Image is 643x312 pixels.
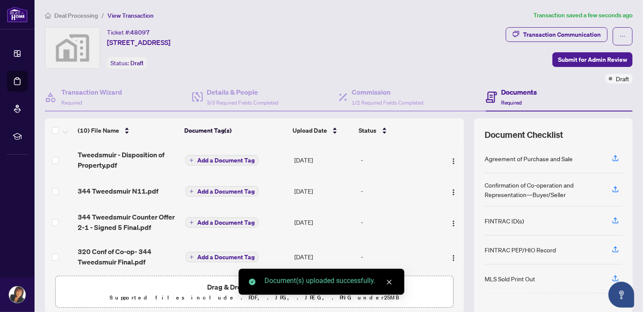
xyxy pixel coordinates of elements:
span: 48097 [130,29,150,36]
th: Document Tag(s) [181,118,290,143]
span: Drag & Drop orUpload FormsSupported files include .PDF, .JPG, .JPEG, .PNG under25MB [56,276,453,308]
th: Status [356,118,438,143]
span: plus [189,220,194,225]
td: [DATE] [291,143,357,177]
span: Drag & Drop or [207,281,302,293]
span: (10) File Name [78,126,119,135]
button: Add a Document Tag [186,186,258,197]
img: Logo [450,158,457,165]
button: Logo [447,184,460,198]
span: 1/2 Required Fields Completed [352,99,423,106]
img: Logo [450,189,457,196]
span: plus [189,158,194,162]
span: Draft [130,59,144,67]
span: Add a Document Tag [197,157,255,163]
img: Logo [450,220,457,227]
span: 344 Tweedsmuir N11.pdf [78,186,158,196]
h4: Transaction Wizard [61,87,122,97]
article: Transaction saved a few seconds ago [533,10,633,20]
span: close [386,279,392,285]
button: Logo [447,250,460,264]
div: - [361,217,437,227]
span: Submit for Admin Review [558,53,627,67]
th: Upload Date [289,118,356,143]
span: Deal Processing [54,12,98,19]
span: Add a Document Tag [197,188,255,194]
span: plus [189,189,194,194]
span: Status [359,126,377,135]
span: Draft [616,74,629,83]
button: Add a Document Tag [186,155,258,166]
a: Close [385,277,394,287]
h4: Details & People [207,87,279,97]
div: Document(s) uploaded successfully. [265,276,394,286]
span: home [45,13,51,19]
td: [DATE] [291,205,357,239]
div: FINTRAC ID(s) [485,216,524,226]
img: Profile Icon [9,287,25,303]
span: Tweedsmuir - Disposition of Property.pdf [78,150,179,170]
div: - [361,252,437,261]
span: ellipsis [620,33,626,39]
div: MLS Sold Print Out [485,274,535,283]
button: Logo [447,153,460,167]
img: logo [7,6,28,22]
span: View Transaction [107,12,154,19]
button: Transaction Communication [506,27,608,42]
span: Required [501,99,522,106]
span: Add a Document Tag [197,220,255,226]
div: Status: [107,57,147,69]
span: 3/3 Required Fields Completed [207,99,279,106]
span: 344 Tweedsmuir Counter Offer 2-1 - Signed 5 Final.pdf [78,212,179,232]
p: Supported files include .PDF, .JPG, .JPEG, .PNG under 25 MB [61,293,448,303]
span: Add a Document Tag [197,254,255,260]
button: Add a Document Tag [186,155,258,166]
button: Add a Document Tag [186,252,258,262]
span: 320 Conf of Co-op- 344 Tweedsmuir Final.pdf [78,246,179,267]
span: check-circle [249,279,255,285]
td: [DATE] [291,239,357,274]
div: FINTRAC PEP/HIO Record [485,245,556,255]
span: Required [61,99,82,106]
td: [DATE] [291,177,357,205]
div: Ticket #: [107,27,150,37]
div: - [361,155,437,165]
button: Open asap [608,282,634,308]
button: Submit for Admin Review [552,52,633,67]
span: Upload Date [293,126,327,135]
img: Logo [450,255,457,261]
span: [STREET_ADDRESS] [107,37,170,48]
h4: Documents [501,87,537,97]
div: Agreement of Purchase and Sale [485,154,573,163]
div: - [361,186,437,196]
button: Add a Document Tag [186,217,258,228]
div: Confirmation of Co-operation and Representation—Buyer/Seller [485,180,602,199]
th: (10) File Name [74,118,181,143]
img: svg%3e [45,28,100,68]
span: plus [189,255,194,259]
span: Document Checklist [485,129,563,141]
button: Logo [447,215,460,229]
button: Add a Document Tag [186,186,258,197]
li: / [101,10,104,20]
div: Transaction Communication [523,28,601,41]
h4: Commission [352,87,423,97]
button: Add a Document Tag [186,217,258,228]
button: Add a Document Tag [186,252,258,263]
